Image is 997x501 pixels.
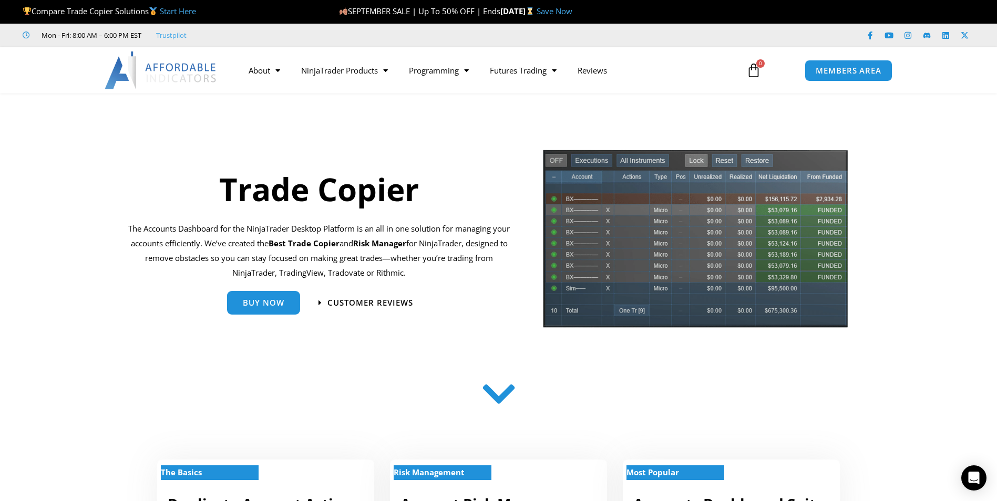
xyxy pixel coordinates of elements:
span: SEPTEMBER SALE | Up To 50% OFF | Ends [339,6,500,16]
img: ⌛ [526,7,534,15]
img: 🥇 [149,7,157,15]
p: The Accounts Dashboard for the NinjaTrader Desktop Platform is an all in one solution for managin... [128,222,510,280]
strong: Most Popular [626,467,679,477]
strong: Risk Management [394,467,465,477]
span: MEMBERS AREA [816,67,881,75]
a: Trustpilot [156,29,187,41]
b: Best Trade Copier [269,238,340,248]
span: Mon - Fri: 8:00 AM – 6:00 PM EST [39,29,141,41]
span: Compare Trade Copier Solutions [23,6,196,16]
strong: [DATE] [500,6,537,16]
img: 🏆 [23,7,31,15]
img: LogoAI | Affordable Indicators – NinjaTrader [105,51,218,89]
a: Reviews [567,58,618,82]
h1: Trade Copier [128,167,510,211]
div: Open Intercom Messenger [961,465,986,490]
strong: The Basics [161,467,202,477]
a: Save Now [537,6,572,16]
nav: Menu [238,58,734,82]
a: Buy Now [227,291,300,315]
a: Start Here [160,6,196,16]
a: Customer Reviews [318,299,413,307]
a: About [238,58,291,82]
span: Customer Reviews [327,299,413,307]
img: 🍂 [340,7,347,15]
a: Programming [398,58,479,82]
strong: Risk Manager [353,238,406,248]
a: NinjaTrader Products [291,58,398,82]
a: 0 [731,55,777,86]
img: tradecopier | Affordable Indicators – NinjaTrader [542,149,849,336]
a: Futures Trading [479,58,567,82]
span: Buy Now [243,299,284,307]
span: 0 [756,59,765,68]
a: MEMBERS AREA [805,60,892,81]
